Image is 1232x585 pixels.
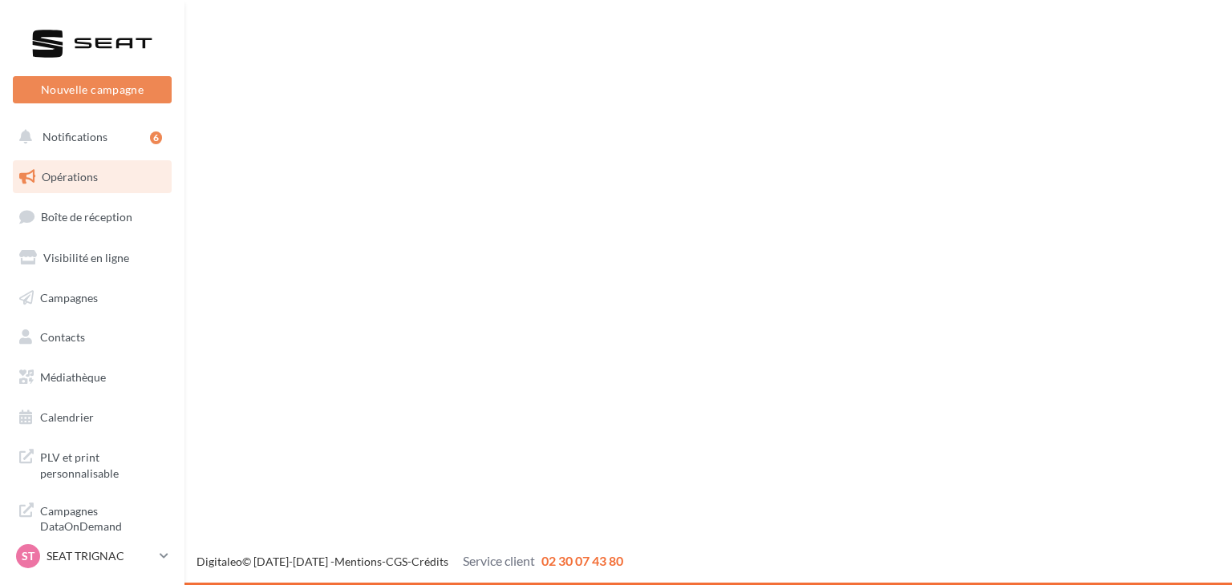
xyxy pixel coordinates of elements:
button: Nouvelle campagne [13,76,172,103]
span: Contacts [40,330,85,344]
a: Mentions [334,555,382,568]
span: Campagnes [40,290,98,304]
span: ST [22,548,34,564]
a: Calendrier [10,401,175,434]
button: Notifications 6 [10,120,168,154]
a: Visibilité en ligne [10,241,175,275]
a: CGS [386,555,407,568]
a: Campagnes DataOnDemand [10,494,175,541]
div: 6 [150,131,162,144]
p: SEAT TRIGNAC [47,548,153,564]
span: 02 30 07 43 80 [541,553,623,568]
span: Opérations [42,170,98,184]
a: Opérations [10,160,175,194]
a: Médiathèque [10,361,175,394]
a: PLV et print personnalisable [10,440,175,487]
span: PLV et print personnalisable [40,446,165,481]
span: © [DATE]-[DATE] - - - [197,555,623,568]
a: Campagnes [10,281,175,315]
a: Boîte de réception [10,200,175,234]
a: Digitaleo [197,555,242,568]
span: Campagnes DataOnDemand [40,500,165,535]
span: Calendrier [40,410,94,424]
a: Contacts [10,321,175,354]
span: Médiathèque [40,370,106,384]
a: ST SEAT TRIGNAC [13,541,172,571]
a: Crédits [411,555,448,568]
span: Visibilité en ligne [43,251,129,264]
span: Service client [463,553,535,568]
span: Notifications [43,130,107,143]
span: Boîte de réception [41,210,132,224]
